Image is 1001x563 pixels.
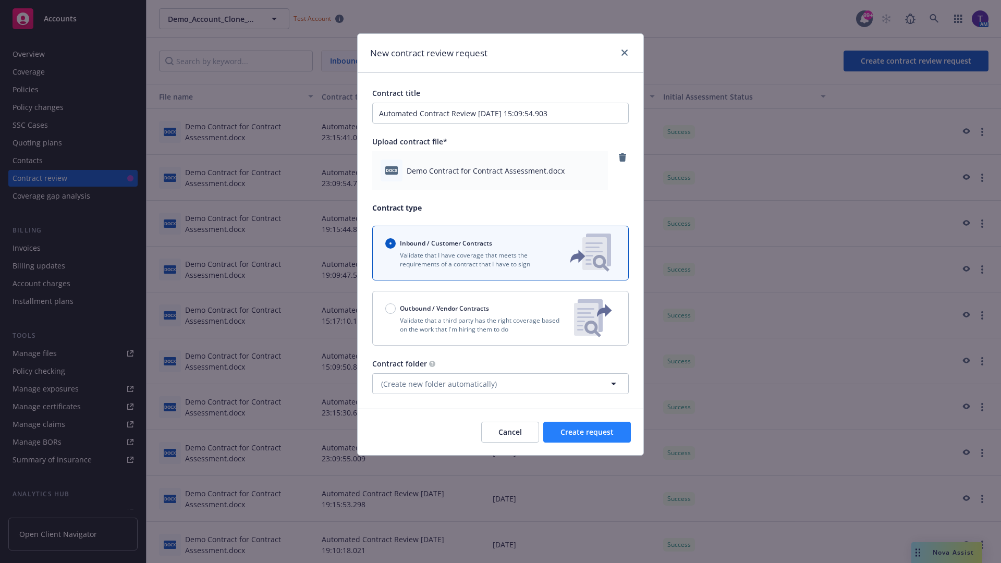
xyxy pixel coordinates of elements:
[372,226,629,280] button: Inbound / Customer ContractsValidate that I have coverage that meets the requirements of a contra...
[372,137,447,146] span: Upload contract file*
[498,427,522,437] span: Cancel
[543,422,631,443] button: Create request
[372,291,629,346] button: Outbound / Vendor ContractsValidate that a third party has the right coverage based on the work t...
[407,165,565,176] span: Demo Contract for Contract Assessment.docx
[372,359,427,369] span: Contract folder
[372,202,629,213] p: Contract type
[481,422,539,443] button: Cancel
[381,378,497,389] span: (Create new folder automatically)
[385,303,396,314] input: Outbound / Vendor Contracts
[618,46,631,59] a: close
[385,316,566,334] p: Validate that a third party has the right coverage based on the work that I'm hiring them to do
[385,251,553,268] p: Validate that I have coverage that meets the requirements of a contract that I have to sign
[616,151,629,164] a: remove
[400,239,492,248] span: Inbound / Customer Contracts
[385,166,398,174] span: docx
[385,238,396,249] input: Inbound / Customer Contracts
[372,103,629,124] input: Enter a title for this contract
[372,88,420,98] span: Contract title
[370,46,487,60] h1: New contract review request
[560,427,614,437] span: Create request
[400,304,489,313] span: Outbound / Vendor Contracts
[372,373,629,394] button: (Create new folder automatically)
